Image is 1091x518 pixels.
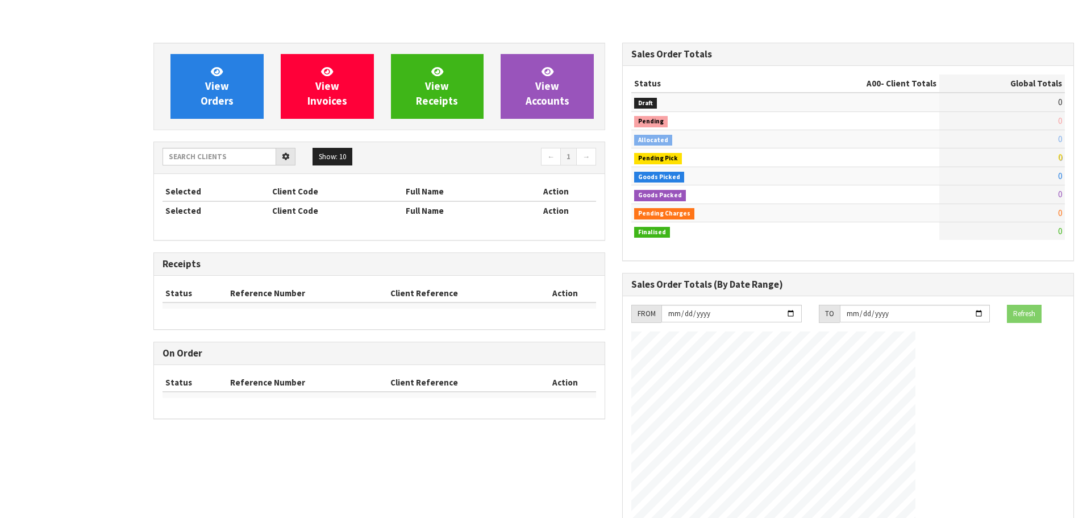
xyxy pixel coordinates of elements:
[634,135,672,146] span: Allocated
[163,284,227,302] th: Status
[313,148,352,166] button: Show: 10
[1058,189,1062,200] span: 0
[526,65,569,107] span: View Accounts
[163,348,596,359] h3: On Order
[774,74,939,93] th: - Client Totals
[939,74,1065,93] th: Global Totals
[403,201,515,219] th: Full Name
[534,374,596,392] th: Action
[501,54,594,119] a: ViewAccounts
[391,54,484,119] a: ViewReceipts
[560,148,577,166] a: 1
[1058,115,1062,126] span: 0
[227,284,388,302] th: Reference Number
[163,183,269,201] th: Selected
[163,148,276,165] input: Search clients
[634,153,682,164] span: Pending Pick
[634,208,694,219] span: Pending Charges
[515,183,596,201] th: Action
[631,305,661,323] div: FROM
[163,374,227,392] th: Status
[631,279,1065,290] h3: Sales Order Totals (By Date Range)
[1058,171,1062,181] span: 0
[269,201,403,219] th: Client Code
[307,65,347,107] span: View Invoices
[170,54,264,119] a: ViewOrders
[403,183,515,201] th: Full Name
[1058,208,1062,218] span: 0
[416,65,458,107] span: View Receipts
[634,98,657,109] span: Draft
[634,227,670,238] span: Finalised
[281,54,374,119] a: ViewInvoices
[1058,97,1062,107] span: 0
[634,116,668,127] span: Pending
[634,190,686,201] span: Goods Packed
[541,148,561,166] a: ←
[388,284,534,302] th: Client Reference
[819,305,840,323] div: TO
[388,374,534,392] th: Client Reference
[269,183,403,201] th: Client Code
[1058,152,1062,163] span: 0
[388,148,596,168] nav: Page navigation
[1058,226,1062,237] span: 0
[867,78,881,89] span: A00
[631,74,774,93] th: Status
[634,172,684,183] span: Goods Picked
[576,148,596,166] a: →
[1058,134,1062,144] span: 0
[534,284,596,302] th: Action
[515,201,596,219] th: Action
[631,49,1065,60] h3: Sales Order Totals
[1007,305,1042,323] button: Refresh
[201,65,234,107] span: View Orders
[163,259,596,270] h3: Receipts
[163,201,269,219] th: Selected
[227,374,388,392] th: Reference Number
